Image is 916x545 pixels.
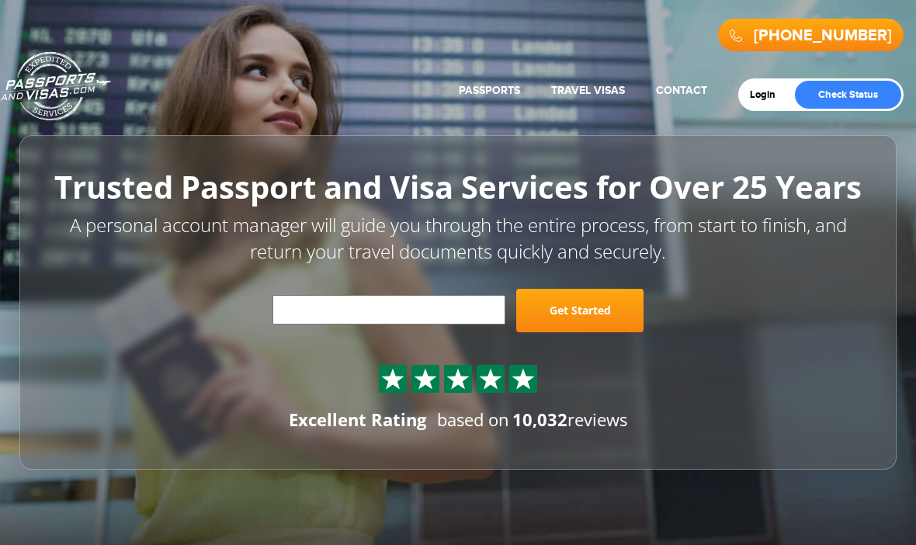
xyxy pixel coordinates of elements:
[437,408,509,431] span: based on
[54,212,862,266] p: A personal account manager will guide you through the entire process, from start to finish, and r...
[289,408,426,432] div: Excellent Rating
[795,81,901,109] a: Check Status
[754,26,892,45] a: [PHONE_NUMBER]
[54,170,862,204] h1: Trusted Passport and Visa Services for Over 25 Years
[381,367,404,391] img: Sprite St
[459,84,520,97] a: Passports
[656,84,707,97] a: Contact
[750,89,786,101] a: Login
[512,408,627,431] span: reviews
[516,289,644,332] a: Get Started
[479,367,502,391] img: Sprite St
[551,84,625,97] a: Travel Visas
[1,51,111,121] a: Passports & [DOMAIN_NAME]
[446,367,470,391] img: Sprite St
[512,408,567,431] strong: 10,032
[414,367,437,391] img: Sprite St
[512,367,535,391] img: Sprite St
